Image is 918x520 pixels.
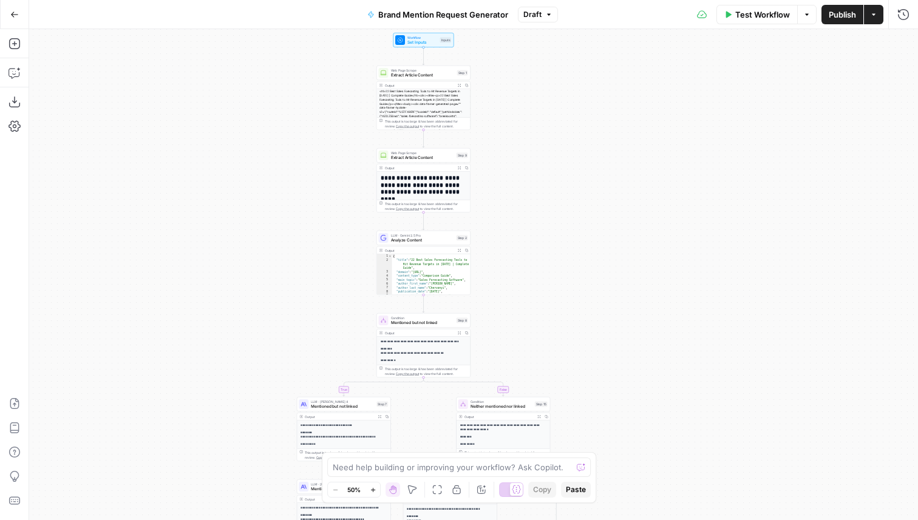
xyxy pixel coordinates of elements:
g: Edge from start to step_1 [423,47,424,65]
div: Output [385,248,454,253]
span: Mentioned but not linked [311,486,373,492]
button: Draft [518,7,558,22]
span: Copy [533,484,551,495]
div: Output [305,414,374,419]
div: 8 [377,290,392,294]
span: LLM · [PERSON_NAME] 4 [311,482,373,487]
span: Web Page Scrape [391,68,455,73]
div: Inputs [440,38,452,43]
span: Extract Article Content [391,72,455,78]
div: 5 [377,278,392,282]
div: Step 9 [457,153,468,158]
div: This output is too large & has been abbreviated for review. to view the full content. [385,201,468,211]
span: Analyze Content [391,237,454,243]
g: Edge from step_9 to step_2 [423,212,424,230]
span: Paste [566,484,586,495]
span: 50% [347,485,361,495]
div: This output is too large & has been abbreviated for review. to view the full content. [305,450,388,460]
div: 9 [377,294,392,298]
div: 4 [377,274,392,279]
span: Mentioned but not linked [391,320,454,326]
span: Copy the output [396,124,419,128]
button: Brand Mention Request Generator [360,5,515,24]
span: Copy the output [396,372,419,376]
span: Web Page Scrape [391,150,454,155]
div: 3 [377,270,392,274]
div: 2 [377,258,392,271]
div: WorkflowSet InputsInputs [376,33,471,47]
g: Edge from step_8 to step_15 [424,377,505,396]
span: Extract Article Content [391,155,454,161]
div: Step 7 [376,402,388,407]
span: Copy the output [316,456,339,459]
span: Copy the output [396,207,419,211]
div: Output [464,414,534,419]
span: Mentioned but not linked [311,404,374,410]
span: Set Inputs [407,39,438,46]
button: Copy [528,482,556,498]
div: 6 [377,282,392,286]
div: This output is too large & has been abbreviated for review. to view the full content. [464,450,548,460]
g: Edge from step_2 to step_8 [423,295,424,312]
button: Test Workflow [716,5,797,24]
span: Draft [523,9,542,20]
span: Test Workflow [735,8,790,21]
span: LLM · Gemini 2.5 Pro [391,233,454,238]
div: LLM · Gemini 2.5 ProAnalyze ContentStep 2Output{ "title":"22 Best Sales Forecasting Tools to Hit ... [376,231,471,295]
span: Neither mentioned nor linked [471,404,532,410]
div: Step 8 [457,318,468,323]
button: Paste [561,482,591,498]
g: Edge from step_8 to step_7 [343,377,424,396]
div: This output is too large & has been abbreviated for review. to view the full content. [385,366,468,376]
span: Brand Mention Request Generator [378,8,508,21]
span: Toggle code folding, rows 1 through 102 [389,254,392,258]
div: Output [305,497,374,502]
span: Condition [391,316,454,320]
div: 7 [377,286,392,290]
span: Publish [829,8,856,21]
div: <h1>22 Best Sales Forecasting Tools to Hit Revenue Targets in [DATE] | Complete Guide</h1><div><t... [377,89,471,159]
div: Output [385,166,454,171]
span: Condition [471,399,532,404]
div: 1 [377,254,392,258]
div: This output is too large & has been abbreviated for review. to view the full content. [385,119,468,129]
div: Output [385,83,454,88]
div: Step 1 [457,70,468,76]
div: Step 2 [457,235,468,241]
button: Publish [821,5,863,24]
div: Web Page ScrapeExtract Article ContentStep 1Output<h1>22 Best Sales Forecasting Tools to Hit Reve... [376,66,471,130]
g: Edge from step_1 to step_9 [423,130,424,147]
span: Workflow [407,35,438,40]
div: Output [385,331,454,336]
span: LLM · [PERSON_NAME] 4 [311,399,374,404]
div: Step 15 [535,402,548,407]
